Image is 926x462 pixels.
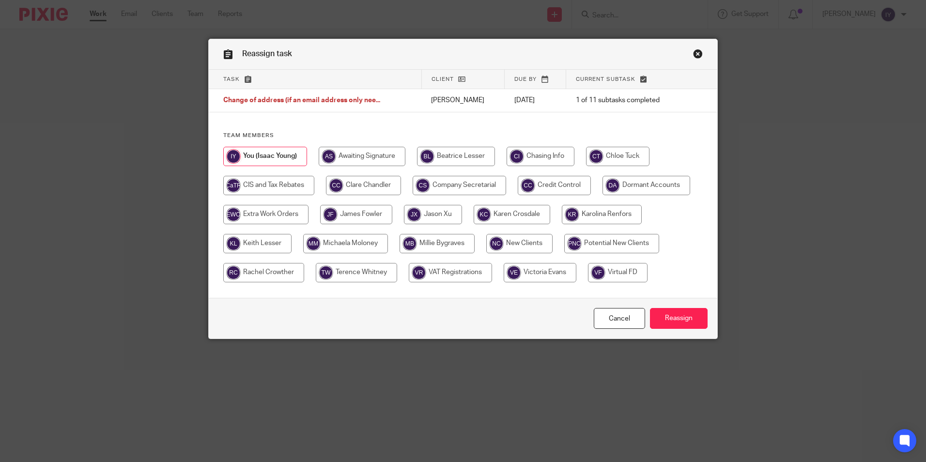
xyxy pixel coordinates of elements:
h4: Team members [223,132,703,139]
td: 1 of 11 subtasks completed [566,89,684,112]
p: [DATE] [514,95,556,105]
a: Close this dialog window [693,49,703,62]
span: Client [432,77,454,82]
input: Reassign [650,308,708,329]
span: Change of address (if an email address only nee... [223,97,380,104]
span: Reassign task [242,50,292,58]
a: Close this dialog window [594,308,645,329]
span: Due by [514,77,537,82]
span: Task [223,77,240,82]
p: [PERSON_NAME] [431,95,495,105]
span: Current subtask [576,77,635,82]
